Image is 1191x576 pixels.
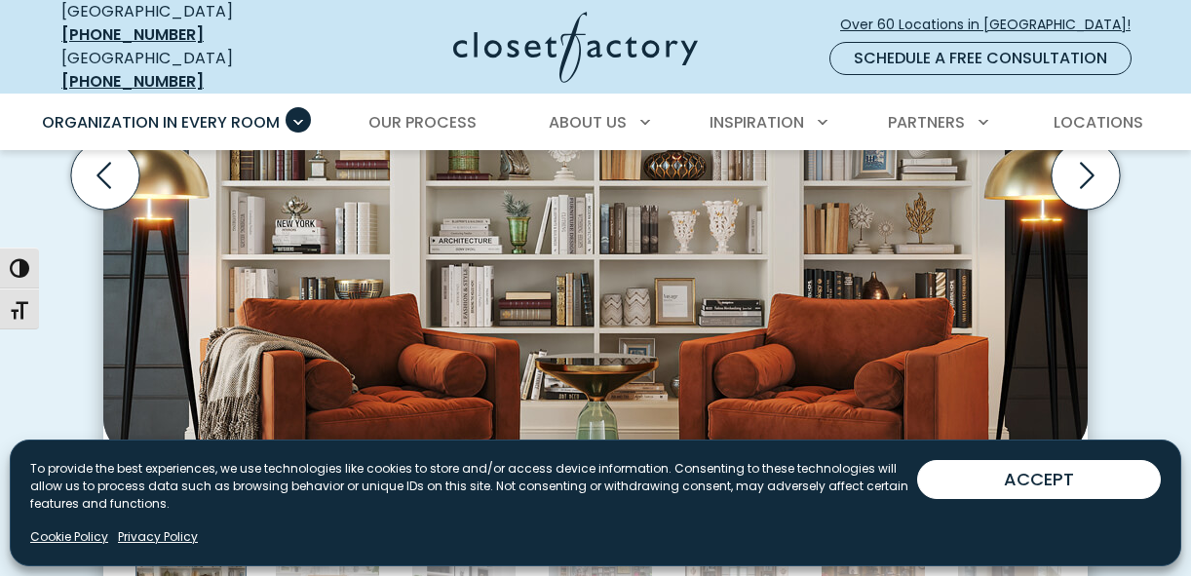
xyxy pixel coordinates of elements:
a: Over 60 Locations in [GEOGRAPHIC_DATA]! [839,8,1147,42]
a: [PHONE_NUMBER] [61,23,204,46]
button: Previous slide [63,134,147,217]
nav: Primary Menu [28,96,1163,150]
a: Cookie Policy [30,528,108,546]
button: ACCEPT [917,460,1161,499]
span: Inspiration [710,111,804,134]
span: Our Process [368,111,477,134]
span: About Us [549,111,627,134]
span: Over 60 Locations in [GEOGRAPHIC_DATA]! [840,15,1146,35]
a: [PHONE_NUMBER] [61,70,204,93]
a: Privacy Policy [118,528,198,546]
span: Locations [1054,111,1143,134]
button: Next slide [1044,134,1128,217]
a: Schedule a Free Consultation [829,42,1132,75]
img: Closet Factory Logo [453,12,698,83]
span: Partners [888,111,965,134]
span: Organization in Every Room [42,111,280,134]
div: [GEOGRAPHIC_DATA] [61,47,300,94]
p: To provide the best experiences, we use technologies like cookies to store and/or access device i... [30,460,917,513]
